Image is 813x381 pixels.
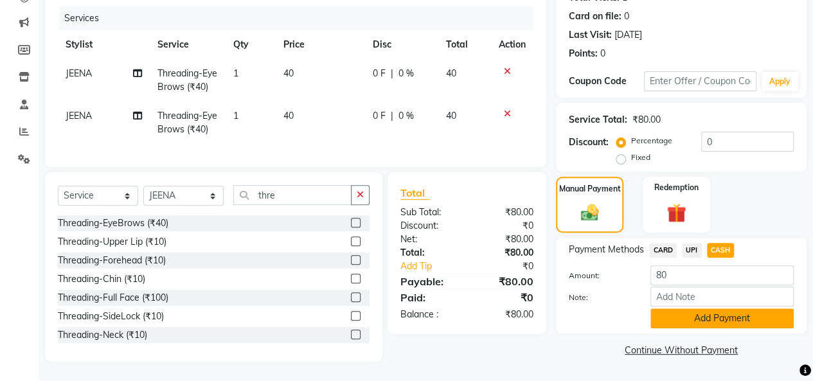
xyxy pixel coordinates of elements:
[614,28,642,42] div: [DATE]
[157,110,217,135] span: Threading-EyeBrows (₹40)
[479,260,543,273] div: ₹0
[391,219,467,233] div: Discount:
[400,186,430,200] span: Total
[58,310,164,323] div: Threading-SideLock (₹10)
[233,67,238,79] span: 1
[391,67,393,80] span: |
[233,110,238,121] span: 1
[649,243,677,258] span: CARD
[467,206,543,219] div: ₹80.00
[58,217,168,230] div: Threading-EyeBrows (₹40)
[559,183,621,195] label: Manual Payment
[365,30,438,59] th: Disc
[58,328,147,342] div: Threading-Neck (₹10)
[559,292,641,303] label: Note:
[467,219,543,233] div: ₹0
[58,235,166,249] div: Threading-Upper Lip (₹10)
[373,67,386,80] span: 0 F
[569,136,609,149] div: Discount:
[624,10,629,23] div: 0
[682,243,702,258] span: UPI
[391,290,467,305] div: Paid:
[650,287,794,306] input: Add Note
[631,152,650,163] label: Fixed
[467,233,543,246] div: ₹80.00
[58,291,168,305] div: Threading-Full Face (₹100)
[276,30,365,59] th: Price
[569,47,598,60] div: Points:
[762,72,798,91] button: Apply
[398,67,414,80] span: 0 %
[58,30,150,59] th: Stylist
[569,113,627,127] div: Service Total:
[58,272,145,286] div: Threading-Chin (₹10)
[575,202,605,223] img: _cash.svg
[558,344,804,357] a: Continue Without Payment
[650,308,794,328] button: Add Payment
[157,67,217,93] span: Threading-EyeBrows (₹40)
[569,75,644,88] div: Coupon Code
[391,274,467,289] div: Payable:
[398,109,414,123] span: 0 %
[226,30,276,59] th: Qty
[569,10,621,23] div: Card on file:
[446,110,456,121] span: 40
[467,246,543,260] div: ₹80.00
[661,201,692,225] img: _gift.svg
[644,71,756,91] input: Enter Offer / Coupon Code
[569,243,644,256] span: Payment Methods
[373,109,386,123] span: 0 F
[467,308,543,321] div: ₹80.00
[391,109,393,123] span: |
[391,233,467,246] div: Net:
[391,206,467,219] div: Sub Total:
[150,30,225,59] th: Service
[707,243,735,258] span: CASH
[59,6,543,30] div: Services
[632,113,661,127] div: ₹80.00
[66,67,92,79] span: JEENA
[391,246,467,260] div: Total:
[446,67,456,79] span: 40
[58,254,166,267] div: Threading-Forehead (₹10)
[283,110,294,121] span: 40
[438,30,491,59] th: Total
[559,270,641,281] label: Amount:
[391,260,479,273] a: Add Tip
[467,290,543,305] div: ₹0
[283,67,294,79] span: 40
[631,135,672,146] label: Percentage
[491,30,533,59] th: Action
[233,185,352,205] input: Search or Scan
[66,110,92,121] span: JEENA
[650,265,794,285] input: Amount
[654,182,699,193] label: Redemption
[600,47,605,60] div: 0
[391,308,467,321] div: Balance :
[569,28,612,42] div: Last Visit:
[467,274,543,289] div: ₹80.00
